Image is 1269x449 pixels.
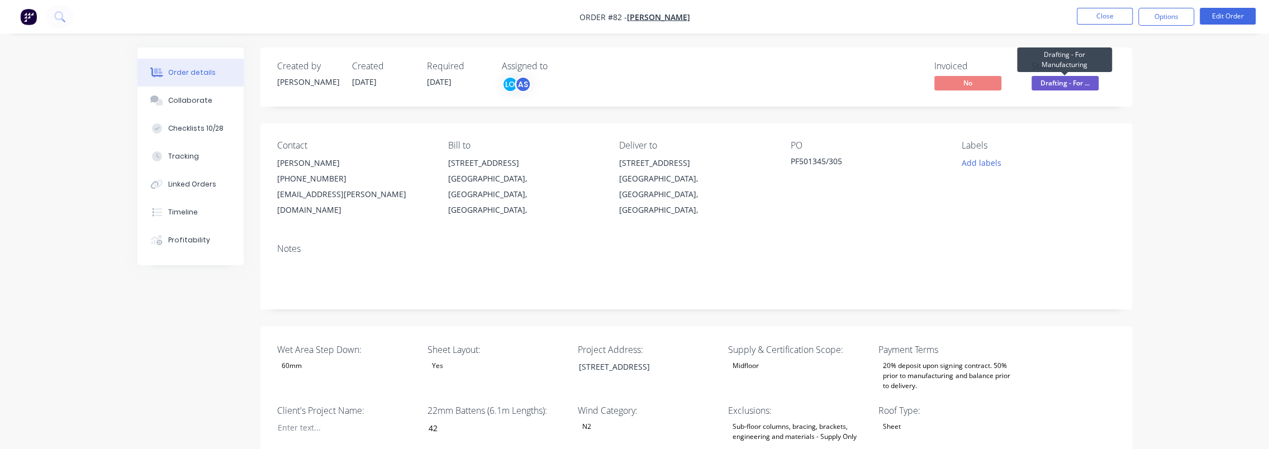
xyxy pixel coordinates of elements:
button: Tracking [137,142,244,170]
div: Created by [277,61,339,71]
div: [PERSON_NAME] [277,155,430,171]
div: Yes [427,359,448,373]
div: Notes [277,243,1115,254]
div: [STREET_ADDRESS][GEOGRAPHIC_DATA], [GEOGRAPHIC_DATA], [GEOGRAPHIC_DATA], [619,155,772,218]
label: Supply & Certification Scope: [728,343,868,356]
div: [GEOGRAPHIC_DATA], [GEOGRAPHIC_DATA], [GEOGRAPHIC_DATA], [619,171,772,218]
div: [PERSON_NAME][PHONE_NUMBER][EMAIL_ADDRESS][PERSON_NAME][DOMAIN_NAME] [277,155,430,218]
label: 22mm Battens (6.1m Lengths): [427,404,567,417]
label: Sheet Layout: [427,343,567,356]
div: [STREET_ADDRESS] [619,155,772,171]
div: Drafting - For Manufacturing [1017,47,1112,72]
label: Project Address: [578,343,717,356]
div: LO [502,76,519,93]
div: 60mm [277,359,306,373]
div: Bill to [448,140,601,151]
label: Wet Area Step Down: [277,343,417,356]
div: [GEOGRAPHIC_DATA], [GEOGRAPHIC_DATA], [GEOGRAPHIC_DATA], [448,171,601,218]
div: Profitability [168,235,210,245]
button: Profitability [137,226,244,254]
div: Linked Orders [168,179,216,189]
button: Close [1077,8,1133,25]
span: Order #82 - [579,12,627,22]
div: Midfloor [728,359,763,373]
div: AS [515,76,531,93]
div: Deliver to [619,140,772,151]
span: No [934,76,1001,90]
div: Created [352,61,414,71]
button: Order details [137,59,244,87]
div: PO [791,140,944,151]
div: Assigned to [502,61,614,71]
label: Client's Project Name: [277,404,417,417]
div: [STREET_ADDRESS][GEOGRAPHIC_DATA], [GEOGRAPHIC_DATA], [GEOGRAPHIC_DATA], [448,155,601,218]
div: Required [427,61,488,71]
label: Roof Type: [878,404,1018,417]
div: [PERSON_NAME] [277,76,339,88]
span: Drafting - For ... [1032,76,1099,90]
label: Payment Terms [878,343,1018,356]
button: LOAS [502,76,531,93]
div: [PHONE_NUMBER] [277,171,430,187]
div: PF501345/305 [791,155,930,171]
button: Timeline [137,198,244,226]
img: Factory [20,8,37,25]
label: Exclusions: [728,404,868,417]
div: Sheet [878,419,905,434]
div: [EMAIL_ADDRESS][PERSON_NAME][DOMAIN_NAME] [277,187,430,218]
div: Timeline [168,207,198,217]
div: [STREET_ADDRESS] [569,359,709,375]
button: Options [1138,8,1194,26]
span: [DATE] [352,77,377,87]
div: Invoiced [934,61,1018,71]
button: Drafting - For ... [1032,76,1099,93]
span: [DATE] [427,77,451,87]
div: Contact [277,140,430,151]
div: N2 [578,419,596,434]
input: Enter number... [419,419,567,436]
div: 20% deposit upon signing contract. 50% prior to manufacturing and balance prior to delivery. [878,359,1018,393]
div: Collaborate [168,95,212,106]
button: Collaborate [137,87,244,114]
button: Add labels [956,155,1007,170]
div: Sub-floor columns, bracing, brackets, engineering and materials - Supply Only [728,419,868,444]
div: [STREET_ADDRESS] [448,155,601,171]
button: Linked Orders [137,170,244,198]
label: Wind Category: [578,404,717,417]
div: Checklists 10/28 [168,123,224,133]
button: Checklists 10/28 [137,114,244,142]
a: [PERSON_NAME] [627,12,690,22]
div: Labels [962,140,1115,151]
div: Order details [168,68,216,78]
button: Edit Order [1200,8,1256,25]
div: Tracking [168,151,199,161]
